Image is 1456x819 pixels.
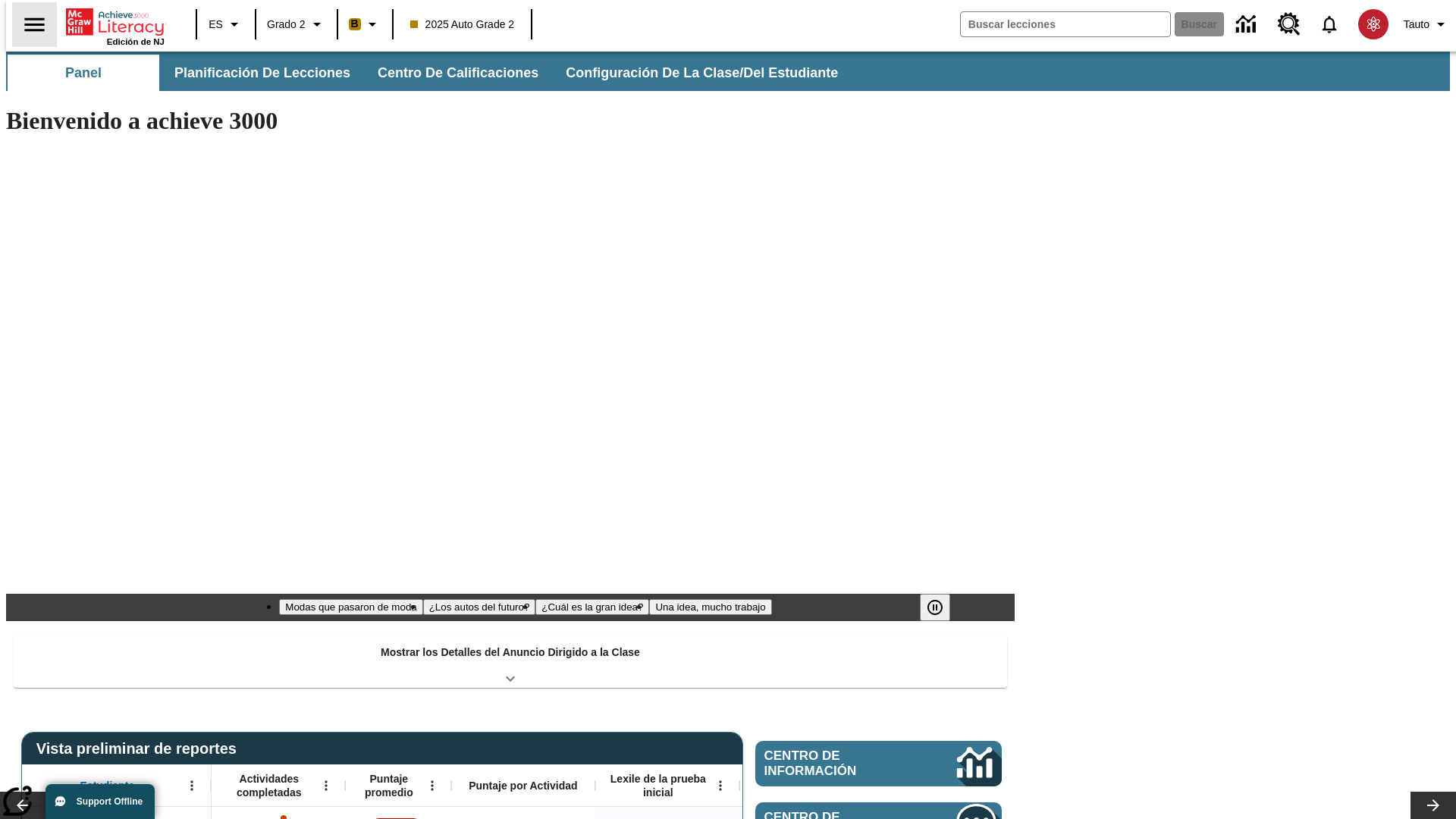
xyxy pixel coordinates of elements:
a: Centro de información [755,741,1002,786]
div: Subbarra de navegación [6,55,852,91]
button: Perfil/Configuración [1398,11,1456,38]
span: Centro de calificaciones [378,64,538,82]
span: Lexile de la prueba inicial [603,772,714,799]
span: Panel [65,64,102,82]
a: Portada [66,7,165,37]
span: Support Offline [77,796,143,807]
span: Puntaje promedio [353,772,425,799]
span: Tauto [1404,17,1429,33]
a: Centro de recursos, Se abrirá en una pestaña nueva. [1269,4,1310,45]
span: Planificación de lecciones [174,64,350,82]
button: Configuración de la clase/del estudiante [554,55,850,91]
button: Planificación de lecciones [162,55,362,91]
span: Vista preliminar de reportes [36,740,244,758]
div: Portada [66,5,165,46]
a: Centro de información [1227,4,1269,45]
span: Edición de NJ [107,37,165,46]
button: Abrir menú [315,774,337,797]
button: Pausar [920,594,950,621]
h1: Bienvenido a achieve 3000 [6,107,1015,135]
span: Centro de información [764,748,906,779]
button: Diapositiva 3 ¿Cuál es la gran idea? [535,599,649,615]
button: Escoja un nuevo avatar [1349,5,1398,44]
button: Centro de calificaciones [366,55,551,91]
span: ES [209,17,223,33]
button: Abrir el menú lateral [12,2,57,47]
button: Diapositiva 4 Una idea, mucho trabajo [649,599,771,615]
p: Mostrar los Detalles del Anuncio Dirigido a la Clase [381,645,640,661]
body: Máximo 600 caracteres Presiona Escape para desactivar la barra de herramientas Presiona Alt + F10... [6,12,221,26]
a: Notificaciones [1310,5,1349,44]
button: Diapositiva 2 ¿Los autos del futuro? [423,599,536,615]
button: Diapositiva 1 Modas que pasaron de moda [279,599,422,615]
span: Grado 2 [267,17,306,33]
button: Abrir menú [180,774,203,797]
span: Configuración de la clase/del estudiante [566,64,838,82]
span: Actividades completadas [219,772,319,799]
button: Abrir menú [709,774,732,797]
span: Estudiante [80,779,135,792]
button: Abrir menú [421,774,444,797]
input: Buscar campo [961,12,1170,36]
button: Support Offline [45,784,155,819]
div: Pausar [920,594,965,621]
button: Panel [8,55,159,91]
span: Puntaje por Actividad [469,779,577,792]
span: 2025 Auto Grade 2 [410,17,515,33]
div: Mostrar los Detalles del Anuncio Dirigido a la Clase [14,635,1007,688]
button: Boost El color de la clase es anaranjado claro. Cambiar el color de la clase. [343,11,388,38]
img: avatar image [1358,9,1389,39]
button: Carrusel de lecciones, seguir [1410,792,1456,819]
div: Subbarra de navegación [6,52,1450,91]
span: B [351,14,359,33]
button: Lenguaje: ES, Selecciona un idioma [202,11,250,38]
button: Grado: Grado 2, Elige un grado [261,11,332,38]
